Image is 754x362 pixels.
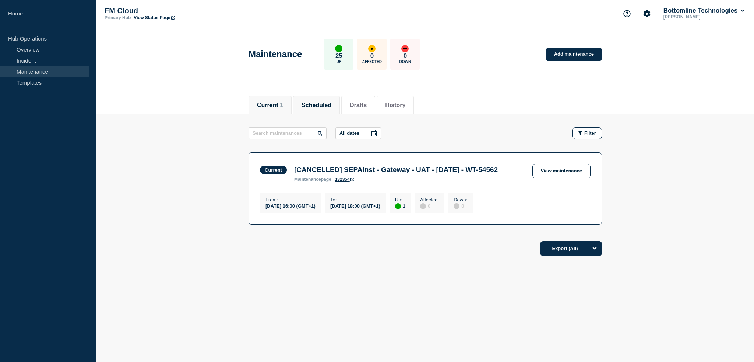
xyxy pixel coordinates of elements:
[401,45,409,52] div: down
[336,60,341,64] p: Up
[265,203,316,209] div: [DATE] 16:00 (GMT+1)
[335,52,342,60] p: 25
[302,102,331,109] button: Scheduled
[662,14,739,20] p: [PERSON_NAME]
[532,164,591,178] a: View maintenance
[587,241,602,256] button: Options
[330,197,380,203] p: To :
[294,166,498,174] h3: [CANCELLED] SEPAInst - Gateway - UAT - [DATE] - WT-54562
[584,130,596,136] span: Filter
[249,127,327,139] input: Search maintenances
[454,197,467,203] p: Down :
[370,52,374,60] p: 0
[385,102,405,109] button: History
[368,45,376,52] div: affected
[335,177,354,182] a: 132354
[105,7,252,15] p: FM Cloud
[335,127,381,139] button: All dates
[639,6,655,21] button: Account settings
[257,102,283,109] button: Current 1
[662,7,746,14] button: Bottomline Technologies
[294,177,321,182] span: maintenance
[420,197,439,203] p: Affected :
[399,60,411,64] p: Down
[265,167,282,173] div: Current
[265,197,316,203] p: From :
[350,102,367,109] button: Drafts
[330,203,380,209] div: [DATE] 18:00 (GMT+1)
[105,15,131,20] p: Primary Hub
[619,6,635,21] button: Support
[339,130,359,136] p: All dates
[420,203,439,209] div: 0
[294,177,331,182] p: page
[540,241,602,256] button: Export (All)
[395,197,405,203] p: Up :
[335,45,342,52] div: up
[280,102,283,108] span: 1
[395,203,401,209] div: up
[420,203,426,209] div: disabled
[454,203,467,209] div: 0
[454,203,459,209] div: disabled
[249,49,302,59] h1: Maintenance
[395,203,405,209] div: 1
[404,52,407,60] p: 0
[134,15,175,20] a: View Status Page
[362,60,382,64] p: Affected
[546,48,602,61] a: Add maintenance
[572,127,602,139] button: Filter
